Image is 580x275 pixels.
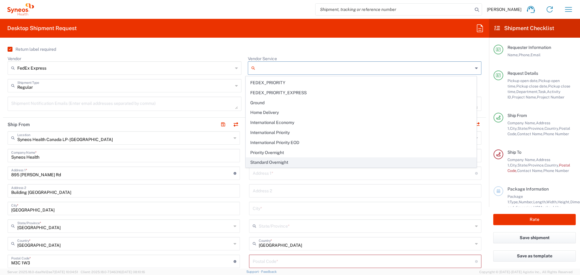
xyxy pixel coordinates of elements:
[493,232,576,243] button: Save shipment
[507,157,536,162] span: Company Name,
[507,150,521,155] span: Ship To
[54,270,78,274] span: [DATE] 10:04:51
[249,268,481,273] div: This field is required
[516,89,538,94] span: Department,
[246,158,476,167] span: Standard Overnight
[8,47,56,52] label: Return label required
[510,200,519,204] span: Type,
[487,7,521,12] span: [PERSON_NAME]
[507,71,538,76] span: Request Details
[246,108,476,117] span: Home Delivery
[81,270,145,274] span: Client: 2025.18.0-7346316
[246,98,476,108] span: Ground
[121,270,145,274] span: [DATE] 08:10:16
[246,78,476,88] span: FEDEX_PRIORITY
[558,200,570,204] span: Height,
[531,53,541,57] span: Email
[246,148,476,157] span: Priority Overnight
[246,118,476,127] span: International Economy
[517,168,543,173] span: Contact Name,
[507,45,551,50] span: Requester Information
[543,168,569,173] span: Phone Number
[545,126,559,131] span: Country,
[479,269,573,275] span: Copyright © [DATE]-[DATE] Agistix Inc., All Rights Reserved
[546,200,558,204] span: Width,
[246,138,476,147] span: International Priority EOD
[545,163,559,167] span: Country,
[516,84,548,88] span: Pickup close date,
[537,95,565,99] span: Project Number
[315,4,473,15] input: Shipment, tracking or reference number
[248,56,277,61] label: Vendor Service
[507,53,519,57] span: Name,
[7,270,78,274] span: Server: 2025.18.0-daa1fe12ee7
[538,89,547,94] span: Task,
[246,270,261,273] a: Support
[517,132,543,136] span: Contact Name,
[494,25,554,32] h2: Shipment Checklist
[518,126,545,131] span: State/Province,
[7,25,77,32] h2: Desktop Shipment Request
[507,78,538,83] span: Pickup open date,
[8,56,21,61] label: Vendor
[510,163,518,167] span: City,
[8,122,30,128] h2: Ship From
[519,53,531,57] span: Phone,
[543,132,569,136] span: Phone Number
[512,95,537,99] span: Project Name,
[507,187,549,191] span: Package Information
[507,121,536,125] span: Company Name,
[533,200,546,204] span: Length,
[261,270,277,273] a: Feedback
[510,126,518,131] span: City,
[518,163,545,167] span: State/Province,
[246,128,476,137] span: International Priority
[493,250,576,262] button: Save as template
[507,113,527,118] span: Ship From
[519,200,533,204] span: Number,
[493,214,576,225] button: Rate
[246,88,476,98] span: FEDEX_PRIORITY_EXPRESS
[507,194,523,204] span: Package 1:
